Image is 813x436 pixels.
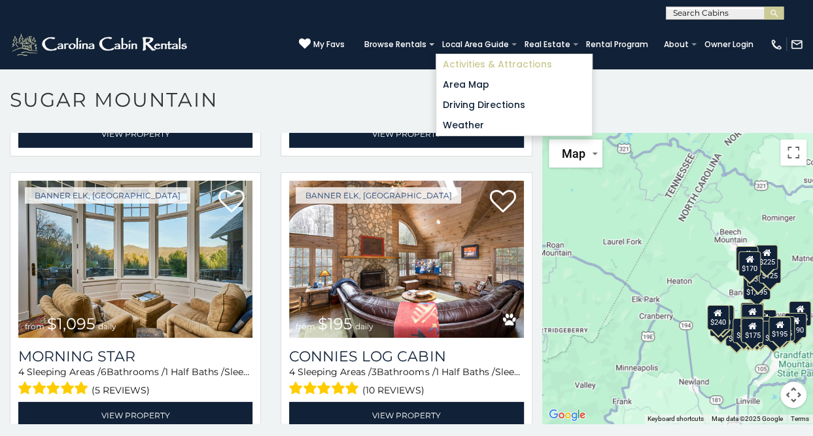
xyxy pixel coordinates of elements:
a: Real Estate [518,35,577,54]
img: Connies Log Cabin [289,181,523,338]
div: $375 [740,317,763,342]
button: Toggle fullscreen view [780,139,806,166]
span: 6 [101,366,107,378]
a: Add to favorites [490,189,516,216]
div: $175 [741,318,763,343]
div: $190 [784,313,806,338]
a: My Favs [299,38,345,51]
img: White-1-2.png [10,31,191,58]
button: Change map style [549,139,602,168]
a: Owner Login [698,35,760,54]
a: Activities & Attractions [436,54,592,75]
button: Map camera controls [780,382,806,408]
span: 4 [18,366,24,378]
span: (10 reviews) [362,382,424,399]
a: Add to favorites [218,189,245,216]
a: Area Map [436,75,592,95]
div: $240 [706,305,729,330]
a: Morning Star from $1,095 daily [18,181,252,338]
div: $200 [753,310,776,335]
a: Banner Elk, [GEOGRAPHIC_DATA] [296,187,461,204]
img: Google [545,407,589,424]
span: 4 [289,366,295,378]
a: Open this area in Google Maps (opens a new window) [545,407,589,424]
div: Sleeping Areas / Bathrooms / Sleeps: [289,365,523,399]
div: $195 [769,317,791,342]
a: Driving Directions [436,95,592,115]
span: $1,095 [47,314,95,333]
img: Morning Star [18,181,252,338]
div: $300 [741,304,763,329]
span: 1 Half Baths / [435,366,494,378]
span: (5 reviews) [92,382,150,399]
div: $225 [755,245,778,270]
a: Connies Log Cabin from $195 daily [289,181,523,338]
a: Weather [436,115,592,136]
span: Map [562,147,585,160]
span: from [296,321,315,331]
a: View Property [289,402,523,429]
div: $240 [736,246,758,271]
a: View Property [289,120,523,147]
a: About [657,35,695,54]
span: daily [98,321,116,331]
div: $155 [789,301,811,326]
div: $1,095 [742,275,770,300]
img: phone-regular-white.png [770,38,783,51]
a: Browse Rentals [358,35,433,54]
span: from [25,321,44,331]
img: mail-regular-white.png [790,38,803,51]
div: $190 [740,302,763,327]
span: daily [355,321,373,331]
a: View Property [18,120,252,147]
div: $125 [759,259,781,283]
div: $375 [733,318,755,343]
a: Banner Elk, [GEOGRAPHIC_DATA] [25,187,190,204]
span: 1 Half Baths / [165,366,224,378]
a: Local Area Guide [436,35,515,54]
div: $170 [738,251,761,276]
span: Map data ©2025 Google [712,415,783,422]
a: Connies Log Cabin [289,348,523,365]
a: Rental Program [579,35,655,54]
span: 3 [372,366,377,378]
div: $265 [741,302,763,327]
a: View Property [18,402,252,429]
a: Morning Star [18,348,252,365]
span: $195 [318,314,353,333]
div: Sleeping Areas / Bathrooms / Sleeps: [18,365,252,399]
a: Terms (opens in new tab) [791,415,809,422]
button: Keyboard shortcuts [648,414,704,424]
span: My Favs [313,39,345,50]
